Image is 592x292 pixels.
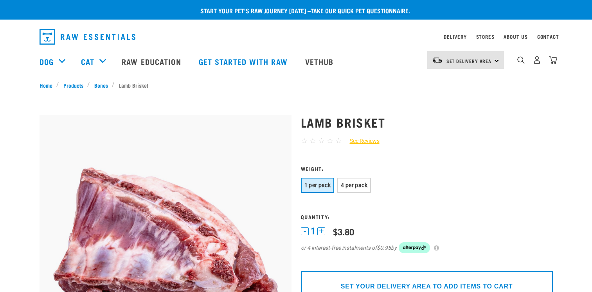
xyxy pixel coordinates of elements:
[191,46,297,77] a: Get started with Raw
[432,57,443,64] img: van-moving.png
[40,56,54,67] a: Dog
[377,244,391,252] span: $0.95
[341,182,367,188] span: 4 per pack
[333,227,354,236] div: $3.80
[309,136,316,145] span: ☆
[301,227,309,235] button: -
[114,46,191,77] a: Raw Education
[517,56,525,64] img: home-icon-1@2x.png
[59,81,87,89] a: Products
[342,137,380,145] a: See Reviews
[81,56,94,67] a: Cat
[504,35,527,38] a: About Us
[476,35,495,38] a: Stores
[337,178,371,193] button: 4 per pack
[301,242,553,253] div: or 4 interest-free instalments of by
[33,26,559,48] nav: dropdown navigation
[90,81,112,89] a: Bones
[301,178,335,193] button: 1 per pack
[40,81,57,89] a: Home
[297,46,344,77] a: Vethub
[533,56,541,64] img: user.png
[301,166,553,171] h3: Weight:
[549,56,557,64] img: home-icon@2x.png
[446,59,492,62] span: Set Delivery Area
[40,81,553,89] nav: breadcrumbs
[301,136,308,145] span: ☆
[335,136,342,145] span: ☆
[444,35,466,38] a: Delivery
[311,227,315,235] span: 1
[304,182,331,188] span: 1 per pack
[318,136,325,145] span: ☆
[327,136,333,145] span: ☆
[537,35,559,38] a: Contact
[399,242,430,253] img: Afterpay
[317,227,325,235] button: +
[301,214,553,220] h3: Quantity:
[311,9,410,12] a: take our quick pet questionnaire.
[301,115,553,129] h1: Lamb Brisket
[341,282,513,291] p: SET YOUR DELIVERY AREA TO ADD ITEMS TO CART
[40,29,135,45] img: Raw Essentials Logo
